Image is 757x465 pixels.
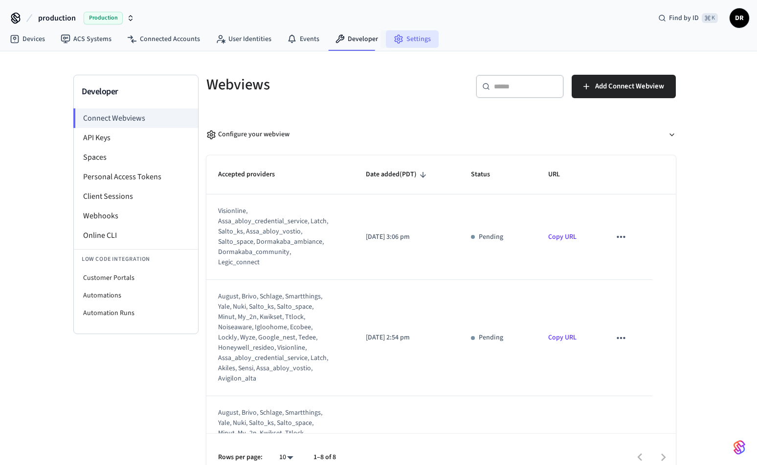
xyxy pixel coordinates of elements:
[206,75,435,95] h5: Webviews
[119,30,208,48] a: Connected Accounts
[218,292,330,384] div: august, brivo, schlage, smartthings, yale, nuki, salto_ks, salto_space, minut, my_2n, kwikset, tt...
[206,122,676,148] button: Configure your webview
[313,452,336,463] p: 1–8 of 8
[74,287,198,304] li: Automations
[38,12,76,24] span: production
[73,108,198,128] li: Connect Webviews
[730,8,749,28] button: DR
[669,13,699,23] span: Find by ID
[734,440,745,455] img: SeamLogoGradient.69752ec5.svg
[731,9,748,27] span: DR
[386,30,439,48] a: Settings
[274,450,298,465] div: 10
[53,30,119,48] a: ACS Systems
[548,232,577,242] a: Copy URL
[74,304,198,322] li: Automation Runs
[702,13,718,23] span: ⌘ K
[479,333,503,343] p: Pending
[74,148,198,167] li: Spaces
[218,206,330,268] div: visionline, assa_abloy_credential_service, latch, salto_ks, assa_abloy_vostio, salto_space, dorma...
[74,226,198,245] li: Online CLI
[327,30,386,48] a: Developer
[595,80,664,93] span: Add Connect Webview
[74,206,198,226] li: Webhooks
[279,30,327,48] a: Events
[82,85,190,99] h3: Developer
[208,30,279,48] a: User Identities
[218,167,288,182] span: Accepted providers
[2,30,53,48] a: Devices
[548,333,577,342] a: Copy URL
[74,167,198,187] li: Personal Access Tokens
[84,12,123,24] span: Production
[74,128,198,148] li: API Keys
[366,167,429,182] span: Date added(PDT)
[218,452,263,463] p: Rows per page:
[650,9,726,27] div: Find by ID⌘ K
[74,249,198,269] li: Low Code Integration
[471,167,503,182] span: Status
[366,232,447,242] p: [DATE] 3:06 pm
[572,75,676,98] button: Add Connect Webview
[479,232,503,242] p: Pending
[366,333,447,343] p: [DATE] 2:54 pm
[206,129,289,140] div: Configure your webview
[548,167,573,182] span: URL
[74,187,198,206] li: Client Sessions
[74,269,198,287] li: Customer Portals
